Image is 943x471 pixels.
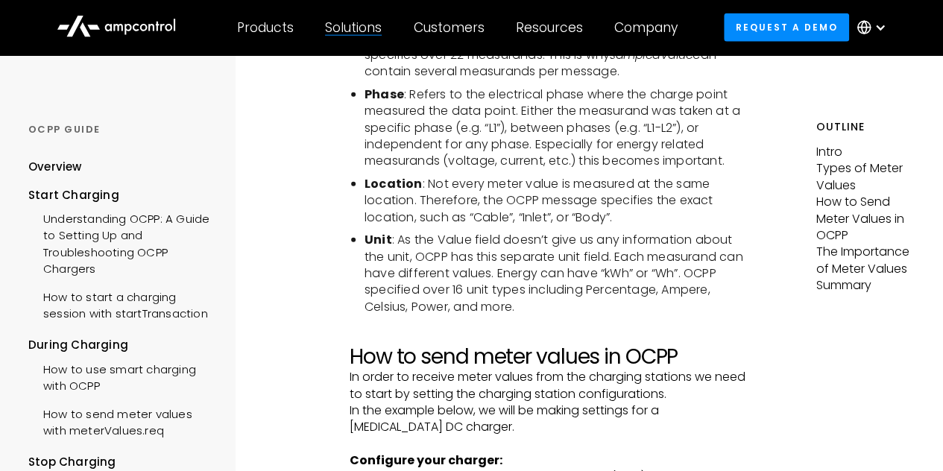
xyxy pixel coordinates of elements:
div: Stop Charging [28,454,217,470]
p: ‍ [350,436,750,452]
a: How to start a charging session with startTransaction [28,282,217,326]
div: Products [237,19,294,36]
li: : As the Value field doesn’t give us any information about the unit, OCPP has this separate unit ... [365,232,750,315]
strong: Configure your charger: [350,452,502,469]
h2: How to send meter values in OCPP [350,344,750,370]
div: Solutions [325,19,382,36]
li: : Refers to the electrical phase where the charge point measured the data point. Either the measu... [365,86,750,170]
p: The Importance of Meter Values [816,244,915,277]
h5: Outline [816,119,915,135]
div: Customers [414,19,485,36]
p: Summary [816,277,915,294]
p: In the example below, we will be making settings for a [MEDICAL_DATA] DC charger. [350,402,750,436]
a: Overview [28,159,82,186]
div: Company [614,19,678,36]
p: How to Send Meter Values in OCPP [816,194,915,244]
a: How to send meter values with meterValues.req [28,399,217,443]
p: ‍ [350,327,750,344]
a: Request a demo [724,13,849,41]
strong: Location [365,175,423,192]
a: How to use smart charging with OCPP [28,354,217,399]
div: During Charging [28,337,217,353]
p: Types of Meter Values [816,160,915,194]
li: : Not every meter value is measured at the same location. Therefore, the OCPP message specifies t... [365,176,750,226]
p: In order to receive meter values from the charging stations we need to start by setting the charg... [350,369,750,402]
a: Understanding OCPP: A Guide to Setting Up and Troubleshooting OCPP Chargers [28,203,217,282]
div: Resources [516,19,583,36]
div: OCPP GUIDE [28,123,217,136]
strong: Phase [365,86,404,103]
div: Overview [28,159,82,175]
div: Start Charging [28,187,217,203]
p: Intro [816,144,915,160]
strong: Unit [365,231,392,248]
